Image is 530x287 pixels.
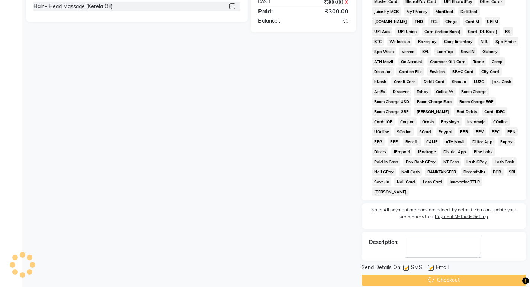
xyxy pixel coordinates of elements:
span: Card M [463,17,482,26]
span: DefiDeal [458,7,480,16]
span: [PERSON_NAME] [414,107,451,116]
span: Venmo [399,47,417,56]
span: Innovative TELR [447,177,482,186]
span: BFL [420,47,431,56]
span: Room Charge EGP [457,97,496,106]
span: District App [441,147,469,156]
span: PPN [505,127,518,136]
span: iPackage [415,147,438,156]
span: Lash Card [420,177,444,186]
span: UPI M [485,17,501,26]
span: BRAC Card [450,67,476,76]
span: Pnb Bank GPay [403,157,438,166]
span: Razorpay [415,37,439,46]
span: Card: IDFC [482,107,507,116]
span: TCL [428,17,440,26]
span: PPE [388,137,400,146]
span: Bad Debts [454,107,479,116]
span: Envision [427,67,447,76]
span: THD [412,17,425,26]
span: Juice by MCB [372,7,401,16]
span: Pine Labs [472,147,495,156]
span: Card: IOB [372,117,395,126]
span: Wellnessta [387,37,412,46]
span: Comp [489,57,505,66]
span: RS [503,27,513,36]
span: Chamber Gift Card [427,57,468,66]
span: Room Charge USD [372,97,412,106]
span: [PERSON_NAME] [372,187,409,196]
span: Spa Week [372,47,396,56]
span: Trade [471,57,486,66]
span: Nift [478,37,490,46]
span: Jazz Cash [490,77,514,86]
span: ATH Movil [443,137,467,146]
span: PPG [372,137,385,146]
span: PayMaya [439,117,462,126]
div: ₹300.00 [303,7,354,16]
span: Dreamfolks [461,167,488,176]
span: MyT Money [404,7,430,16]
span: AmEx [372,87,388,96]
span: BTC [372,37,384,46]
span: Email [436,264,449,273]
span: BOB [491,167,504,176]
span: Debit Card [421,77,447,86]
span: Paid in Cash [372,157,401,166]
span: COnline [491,117,510,126]
span: CAMP [424,137,440,146]
span: Donation [372,67,394,76]
span: Complimentary [442,37,475,46]
span: Coupon [398,117,417,126]
span: BANKTANSFER [425,167,458,176]
span: iPrepaid [391,147,412,156]
div: Balance : [253,17,303,25]
span: UOnline [372,127,392,136]
span: ATH Movil [372,57,396,66]
span: NT Cash [441,157,461,166]
span: UPI Union [395,27,419,36]
span: Tabby [414,87,431,96]
span: bKash [372,77,389,86]
span: PPR [458,127,470,136]
span: Rupay [498,137,515,146]
div: Description: [369,238,399,246]
span: GMoney [480,47,500,56]
span: Dittor App [470,137,495,146]
span: Discover [390,87,411,96]
span: PPC [489,127,502,136]
span: Room Charge Euro [414,97,454,106]
span: Nail GPay [372,167,396,176]
div: Hair - Head Massage (Kerela Oil) [33,3,112,10]
label: Payment Methods Setting [435,213,488,220]
span: LoanTap [434,47,456,56]
label: Note: All payment methods are added, by default. You can update your preferences from [369,206,519,223]
span: Benefit [403,137,421,146]
span: On Account [398,57,424,66]
span: Spa Finder [493,37,519,46]
span: Online W [434,87,456,96]
span: Nail Card [394,177,417,186]
span: Room Charge GBP [372,107,411,116]
span: Diners [372,147,389,156]
div: Paid: [253,7,303,16]
span: Card (DL Bank) [466,27,500,36]
span: SaveIN [459,47,477,56]
span: SOnline [394,127,414,136]
span: Card on File [396,67,424,76]
span: LUZO [472,77,487,86]
span: SCard [417,127,433,136]
span: SBI [507,167,518,176]
span: Send Details On [362,264,400,273]
span: CEdge [443,17,460,26]
span: Paypal [436,127,455,136]
span: Save-In [372,177,392,186]
div: ₹0 [303,17,354,25]
span: Card (Indian Bank) [422,27,463,36]
span: Gcash [420,117,436,126]
span: Shoutlo [450,77,469,86]
span: Instamojo [465,117,488,126]
span: [DOMAIN_NAME] [372,17,409,26]
span: Lash Cash [492,157,517,166]
span: Room Charge [459,87,489,96]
